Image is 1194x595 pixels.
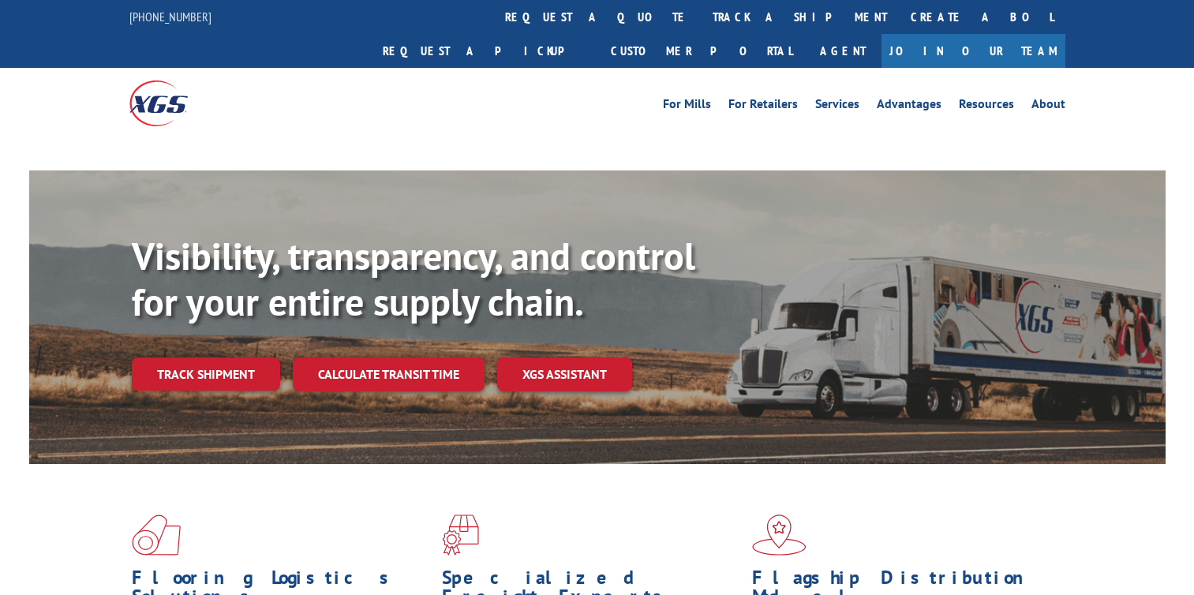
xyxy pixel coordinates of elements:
[877,98,941,115] a: Advantages
[728,98,798,115] a: For Retailers
[293,357,485,391] a: Calculate transit time
[599,34,804,68] a: Customer Portal
[804,34,881,68] a: Agent
[132,357,280,391] a: Track shipment
[442,515,479,556] img: xgs-icon-focused-on-flooring-red
[663,98,711,115] a: For Mills
[815,98,859,115] a: Services
[881,34,1065,68] a: Join Our Team
[132,231,695,326] b: Visibility, transparency, and control for your entire supply chain.
[1031,98,1065,115] a: About
[371,34,599,68] a: Request a pickup
[132,515,181,556] img: xgs-icon-total-supply-chain-intelligence-red
[752,515,807,556] img: xgs-icon-flagship-distribution-model-red
[959,98,1014,115] a: Resources
[497,357,632,391] a: XGS ASSISTANT
[129,9,211,24] a: [PHONE_NUMBER]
